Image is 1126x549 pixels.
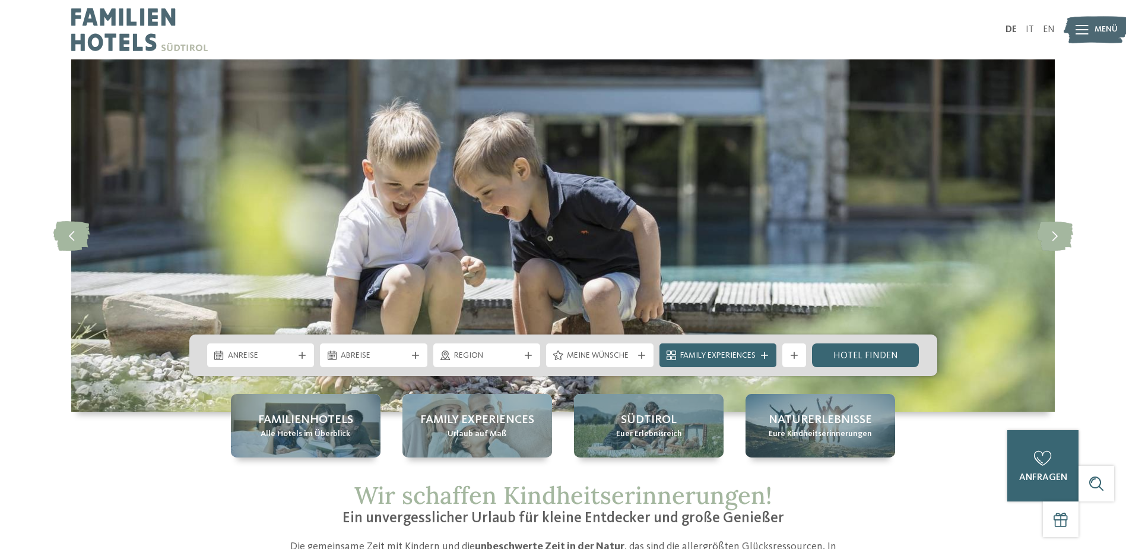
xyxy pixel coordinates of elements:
span: Family Experiences [420,412,534,428]
span: Südtirol [621,412,677,428]
span: Eure Kindheitserinnerungen [769,428,872,440]
span: Ein unvergesslicher Urlaub für kleine Entdecker und große Genießer [342,511,784,526]
a: Unsere Philosophie: nur das Beste für Kinder! Familienhotels Alle Hotels im Überblick [231,394,380,457]
span: Alle Hotels im Überblick [261,428,350,440]
span: Euer Erlebnisreich [616,428,682,440]
span: Region [454,350,520,362]
span: Familienhotels [258,412,353,428]
span: Menü [1095,24,1118,36]
a: Unsere Philosophie: nur das Beste für Kinder! Naturerlebnisse Eure Kindheitserinnerungen [746,394,895,457]
span: Meine Wünsche [567,350,633,362]
a: Hotel finden [812,343,919,367]
a: Unsere Philosophie: nur das Beste für Kinder! Family Experiences Urlaub auf Maß [402,394,552,457]
a: Unsere Philosophie: nur das Beste für Kinder! Südtirol Euer Erlebnisreich [574,394,724,457]
a: DE [1006,25,1017,34]
a: IT [1026,25,1034,34]
a: EN [1043,25,1055,34]
span: Anreise [228,350,294,362]
span: Abreise [341,350,407,362]
span: anfragen [1019,473,1067,482]
span: Family Experiences [680,350,756,362]
span: Wir schaffen Kindheitserinnerungen! [354,480,772,510]
img: Unsere Philosophie: nur das Beste für Kinder! [71,59,1055,412]
a: anfragen [1007,430,1079,501]
span: Urlaub auf Maß [448,428,506,440]
span: Naturerlebnisse [769,412,872,428]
